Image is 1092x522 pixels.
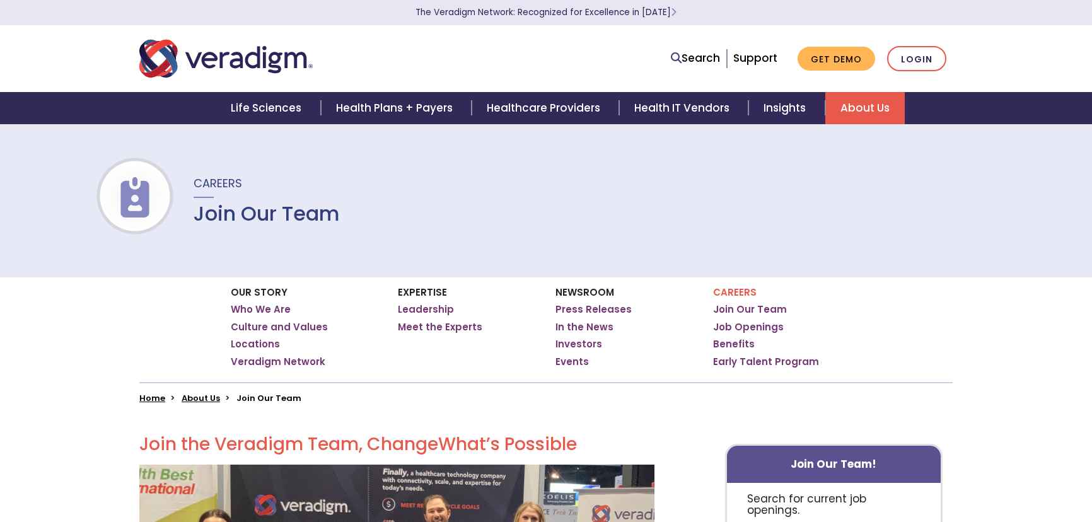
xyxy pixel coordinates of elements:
[194,175,242,191] span: Careers
[231,321,328,333] a: Culture and Values
[713,321,784,333] a: Job Openings
[671,50,720,67] a: Search
[825,92,905,124] a: About Us
[231,338,280,351] a: Locations
[398,321,482,333] a: Meet the Experts
[713,356,819,368] a: Early Talent Program
[713,303,787,316] a: Join Our Team
[415,6,677,18] a: The Veradigm Network: Recognized for Excellence in [DATE]Learn More
[791,456,876,472] strong: Join Our Team!
[139,434,654,455] h2: Join the Veradigm Team, Change
[619,92,748,124] a: Health IT Vendors
[887,46,946,72] a: Login
[321,92,472,124] a: Health Plans + Payers
[555,356,589,368] a: Events
[798,47,875,71] a: Get Demo
[194,202,340,226] h1: Join Our Team
[438,432,577,456] span: What’s Possible
[139,392,165,404] a: Home
[139,38,313,79] img: Veradigm logo
[555,303,632,316] a: Press Releases
[555,321,613,333] a: In the News
[555,338,602,351] a: Investors
[671,6,677,18] span: Learn More
[713,338,755,351] a: Benefits
[182,392,220,404] a: About Us
[733,50,777,66] a: Support
[472,92,619,124] a: Healthcare Providers
[398,303,454,316] a: Leadership
[231,356,325,368] a: Veradigm Network
[231,303,291,316] a: Who We Are
[748,92,825,124] a: Insights
[216,92,320,124] a: Life Sciences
